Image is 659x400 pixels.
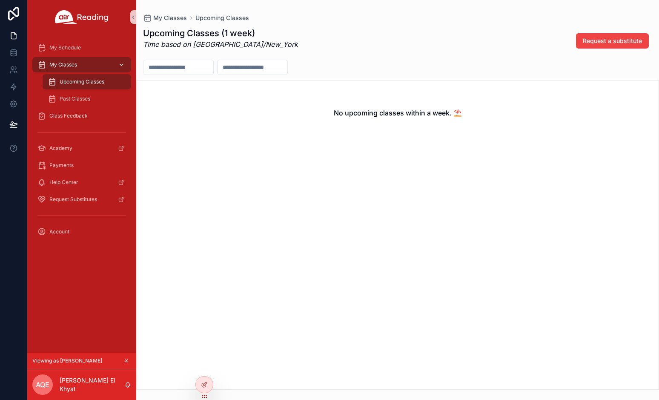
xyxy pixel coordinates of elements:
[143,27,298,39] h1: Upcoming Classes (1 week)
[49,112,88,119] span: Class Feedback
[55,10,109,24] img: App logo
[60,95,90,102] span: Past Classes
[49,162,74,169] span: Payments
[32,158,131,173] a: Payments
[32,141,131,156] a: Academy
[32,192,131,207] a: Request Substitutes
[334,108,462,118] h2: No upcoming classes within a week. ⛱️
[143,14,187,22] a: My Classes
[32,357,102,364] span: Viewing as [PERSON_NAME]
[49,196,97,203] span: Request Substitutes
[583,37,642,45] span: Request a substitute
[49,179,78,186] span: Help Center
[49,44,81,51] span: My Schedule
[32,40,131,55] a: My Schedule
[43,74,131,89] a: Upcoming Classes
[60,78,104,85] span: Upcoming Classes
[153,14,187,22] span: My Classes
[32,57,131,72] a: My Classes
[49,61,77,68] span: My Classes
[576,33,649,49] button: Request a substitute
[195,14,249,22] a: Upcoming Classes
[27,34,136,250] div: scrollable content
[32,224,131,239] a: Account
[60,376,124,393] p: [PERSON_NAME] El Khyat
[43,91,131,106] a: Past Classes
[49,145,72,152] span: Academy
[143,40,298,49] em: Time based on [GEOGRAPHIC_DATA]/New_York
[32,108,131,124] a: Class Feedback
[36,380,49,390] span: AQE
[49,228,69,235] span: Account
[32,175,131,190] a: Help Center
